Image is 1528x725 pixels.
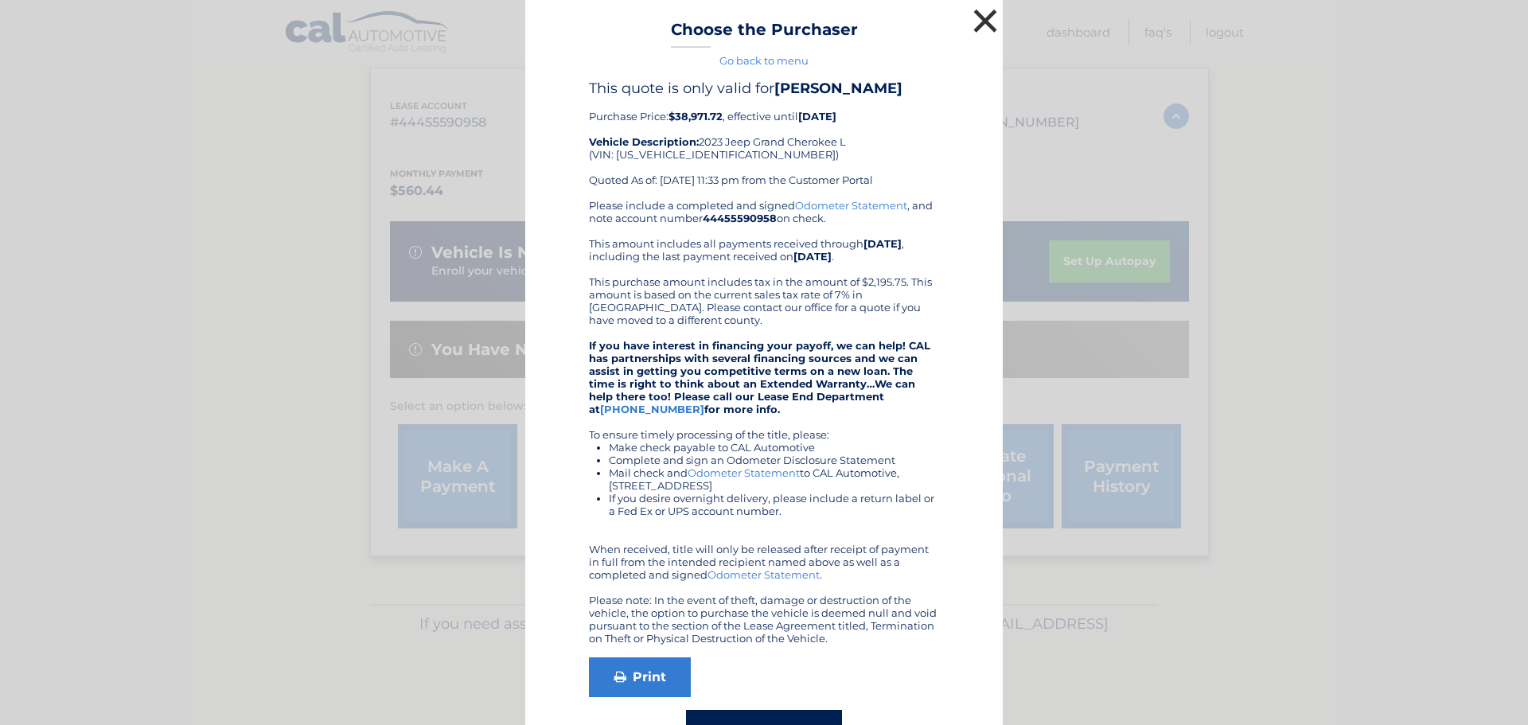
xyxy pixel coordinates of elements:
strong: Vehicle Description: [589,135,699,148]
li: Make check payable to CAL Automotive [609,441,939,454]
strong: If you have interest in financing your payoff, we can help! CAL has partnerships with several fin... [589,339,930,415]
div: Please include a completed and signed , and note account number on check. This amount includes al... [589,199,939,645]
b: [DATE] [798,110,836,123]
li: Complete and sign an Odometer Disclosure Statement [609,454,939,466]
b: [PERSON_NAME] [774,80,902,97]
b: 44455590958 [703,212,777,224]
a: Odometer Statement [707,568,820,581]
b: [DATE] [863,237,902,250]
b: $38,971.72 [668,110,723,123]
li: Mail check and to CAL Automotive, [STREET_ADDRESS] [609,466,939,492]
a: Odometer Statement [795,199,907,212]
h3: Choose the Purchaser [671,20,858,48]
b: [DATE] [793,250,832,263]
li: If you desire overnight delivery, please include a return label or a Fed Ex or UPS account number. [609,492,939,517]
a: [PHONE_NUMBER] [600,403,704,415]
button: × [969,5,1001,37]
a: Print [589,657,691,697]
a: Go back to menu [719,54,809,67]
div: Purchase Price: , effective until 2023 Jeep Grand Cherokee L (VIN: [US_VEHICLE_IDENTIFICATION_NUM... [589,80,939,199]
h4: This quote is only valid for [589,80,939,97]
a: Odometer Statement [688,466,800,479]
